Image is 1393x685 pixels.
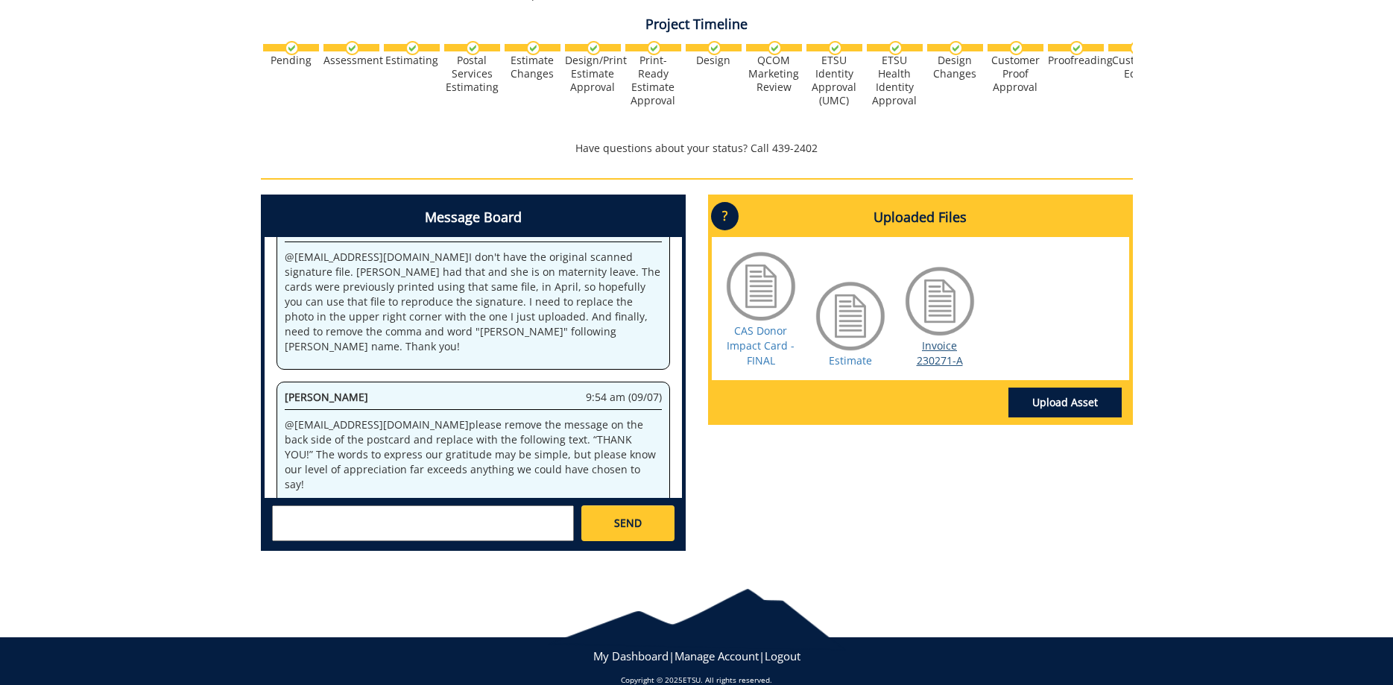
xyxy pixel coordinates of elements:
[765,648,800,663] a: Logout
[707,41,721,55] img: checkmark
[1048,54,1104,67] div: Proofreading
[526,41,540,55] img: checkmark
[711,202,739,230] p: ?
[768,41,782,55] img: checkmark
[261,17,1133,32] h4: Project Timeline
[345,41,359,55] img: checkmark
[466,41,480,55] img: checkmark
[727,323,795,367] a: CAS Donor Impact Card - FINAL
[1070,41,1084,55] img: checkmark
[272,505,574,541] textarea: messageToSend
[746,54,802,94] div: QCOM Marketing Review
[675,648,759,663] a: Manage Account
[686,54,742,67] div: Design
[505,54,560,81] div: Estimate Changes
[1009,41,1023,55] img: checkmark
[806,54,862,107] div: ETSU Identity Approval (UMC)
[828,41,842,55] img: checkmark
[1008,388,1122,417] a: Upload Asset
[829,353,872,367] a: Estimate
[1130,41,1144,55] img: checkmark
[586,390,662,405] span: 9:54 am (09/07)
[949,41,963,55] img: checkmark
[285,41,299,55] img: checkmark
[683,675,701,685] a: ETSU
[888,41,903,55] img: checkmark
[917,338,963,367] a: Invoice 230271-A
[867,54,923,107] div: ETSU Health Identity Approval
[712,198,1129,237] h4: Uploaded Files
[263,54,319,67] div: Pending
[647,41,661,55] img: checkmark
[444,54,500,94] div: Postal Services Estimating
[581,505,674,541] a: SEND
[587,41,601,55] img: checkmark
[265,198,682,237] h4: Message Board
[988,54,1043,94] div: Customer Proof Approval
[614,516,642,531] span: SEND
[323,54,379,67] div: Assessment
[285,417,662,492] p: @ [EMAIL_ADDRESS][DOMAIN_NAME] please remove the message on the back side of the postcard and rep...
[1108,54,1164,81] div: Customer Edits
[261,141,1133,156] p: Have questions about your status? Call 439-2402
[625,54,681,107] div: Print-Ready Estimate Approval
[565,54,621,94] div: Design/Print Estimate Approval
[384,54,440,67] div: Estimating
[927,54,983,81] div: Design Changes
[593,648,669,663] a: My Dashboard
[285,390,368,404] span: [PERSON_NAME]
[405,41,420,55] img: checkmark
[285,250,662,354] p: @ [EMAIL_ADDRESS][DOMAIN_NAME] I don't have the original scanned signature file. [PERSON_NAME] ha...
